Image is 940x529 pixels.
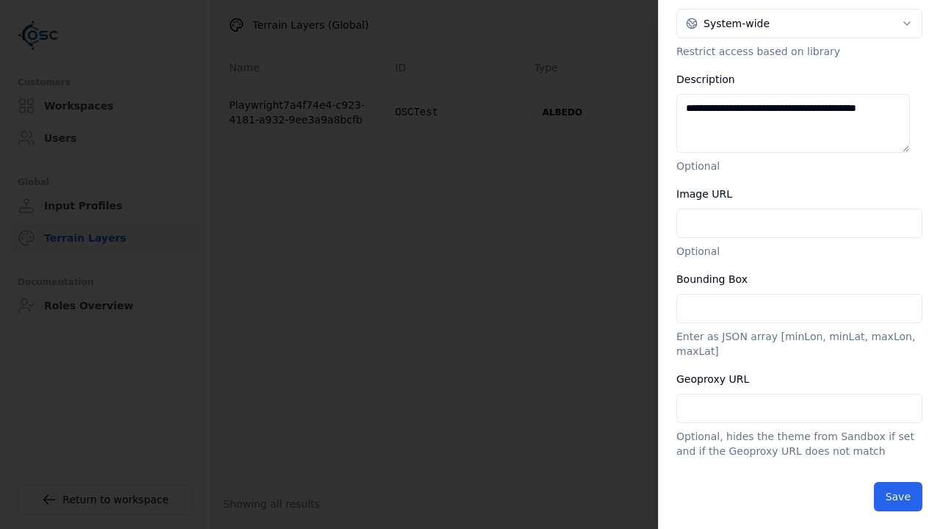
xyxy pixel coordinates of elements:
p: Optional, hides the theme from Sandbox if set and if the Geoproxy URL does not match [676,429,922,458]
p: Enter as JSON array [minLon, minLat, maxLon, maxLat] [676,329,922,359]
label: Geoproxy URL [676,373,749,385]
label: Image URL [676,188,732,200]
button: Save [874,482,922,511]
p: Optional [676,159,922,173]
p: Restrict access based on library [676,44,922,59]
label: Description [676,73,735,85]
p: Optional [676,244,922,259]
label: Bounding Box [676,273,748,285]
